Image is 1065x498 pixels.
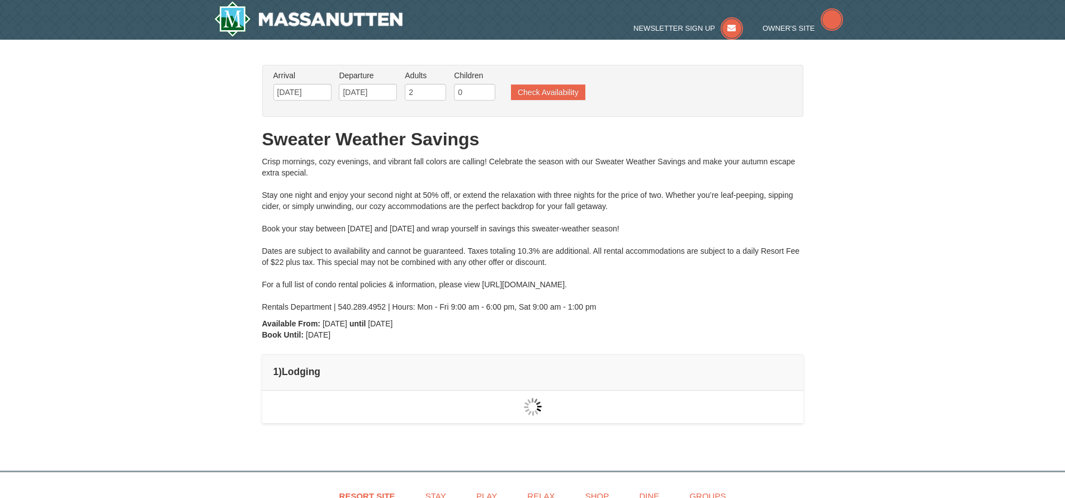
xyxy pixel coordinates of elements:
button: Check Availability [511,84,585,100]
strong: Available From: [262,319,321,328]
label: Arrival [273,70,332,81]
h4: 1 Lodging [273,366,792,377]
span: [DATE] [368,319,392,328]
label: Adults [405,70,446,81]
span: Newsletter Sign Up [633,24,715,32]
div: Crisp mornings, cozy evenings, and vibrant fall colors are calling! Celebrate the season with our... [262,156,803,312]
span: [DATE] [306,330,330,339]
img: wait gif [524,398,542,416]
a: Owner's Site [763,24,843,32]
span: ) [278,366,282,377]
strong: until [349,319,366,328]
a: Newsletter Sign Up [633,24,743,32]
label: Children [454,70,495,81]
a: Massanutten Resort [214,1,403,37]
h1: Sweater Weather Savings [262,128,803,150]
label: Departure [339,70,397,81]
span: Owner's Site [763,24,815,32]
span: [DATE] [323,319,347,328]
img: Massanutten Resort Logo [214,1,403,37]
strong: Book Until: [262,330,304,339]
